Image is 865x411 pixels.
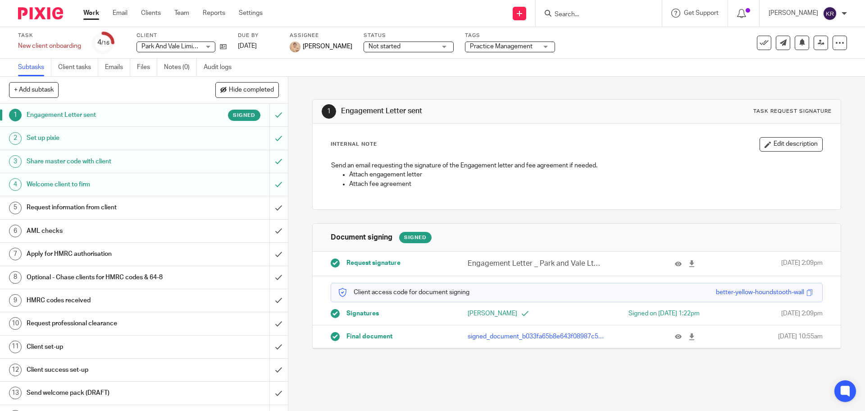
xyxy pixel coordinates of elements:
a: Clients [141,9,161,18]
div: better-yellow-houndstooth-wall [716,288,804,297]
span: Park And Vale Limited [141,43,202,50]
img: svg%3E [823,6,837,21]
a: Work [83,9,99,18]
div: New client onboarding [18,42,81,51]
h1: Optional - Chase clients for HMRC codes & 64-8 [27,271,182,284]
div: 6 [9,225,22,237]
span: Not started [369,43,401,50]
button: Hide completed [215,82,279,97]
span: Hide completed [229,87,274,94]
div: 10 [9,317,22,330]
h1: Share master code with client [27,155,182,168]
div: 1 [322,104,336,119]
div: Signed on [DATE] 1:22pm [591,309,700,318]
a: Files [137,59,157,76]
p: [PERSON_NAME] [769,9,818,18]
h1: Client set-up [27,340,182,354]
label: Due by [238,32,278,39]
span: [DATE] [238,43,257,49]
p: Engagement Letter _ Park and Vale Ltd.docx.pdf [468,259,604,269]
p: Attach engagement letter [349,170,822,179]
label: Assignee [290,32,352,39]
span: Signatures [346,309,379,318]
a: Reports [203,9,225,18]
span: [DATE] 2:09pm [781,259,823,269]
span: [DATE] 10:55am [778,332,823,341]
p: Internal Note [331,141,377,148]
span: [DATE] 2:09pm [781,309,823,318]
h1: Client success set-up [27,363,182,377]
div: 1 [9,109,22,121]
div: 13 [9,387,22,399]
p: [PERSON_NAME] [468,309,577,318]
a: Emails [105,59,130,76]
span: Practice Management [470,43,533,50]
a: Settings [239,9,263,18]
small: /16 [101,41,109,46]
div: 5 [9,202,22,214]
p: Attach fee agreement [349,180,822,189]
div: Signed [399,232,432,243]
label: Task [18,32,81,39]
img: Pixie [18,7,63,19]
div: 4 [97,37,109,48]
div: 12 [9,364,22,376]
h1: HMRC codes received [27,294,182,307]
h1: Document signing [331,233,392,242]
div: 2 [9,132,22,145]
button: + Add subtask [9,82,59,97]
span: Final document [346,332,392,341]
span: Signed [233,111,255,119]
div: 7 [9,248,22,260]
div: 9 [9,294,22,307]
a: Subtasks [18,59,51,76]
div: Task request signature [753,108,832,115]
label: Client [137,32,227,39]
input: Search [554,11,635,19]
div: 11 [9,341,22,353]
h1: Request professional clearance [27,317,182,330]
label: Status [364,32,454,39]
span: [PERSON_NAME] [303,42,352,51]
button: Edit description [760,137,823,152]
img: DSC06218%20-%20Copy.JPG [290,42,300,52]
div: 4 [9,178,22,191]
a: Audit logs [204,59,238,76]
a: Client tasks [58,59,98,76]
span: Request signature [346,259,401,268]
div: 3 [9,155,22,168]
p: Client access code for document signing [338,288,469,297]
p: signed_document_b033fa65b8e643f08987c5e378cd53d4.pdf [468,332,604,341]
h1: Engagement Letter sent [27,108,182,122]
h1: Send welcome pack (DRAFT) [27,386,182,400]
div: 8 [9,271,22,284]
a: Team [174,9,189,18]
h1: Engagement Letter sent [341,106,596,116]
h1: Request information from client [27,201,182,214]
h1: Welcome client to firm [27,178,182,191]
h1: Apply for HMRC authorisation [27,247,182,261]
a: Notes (0) [164,59,197,76]
a: Email [113,9,127,18]
span: Get Support [684,10,719,16]
p: Send an email requesting the signature of the Engagement letter and fee agreement if needed. [331,161,822,170]
label: Tags [465,32,555,39]
h1: AML checks [27,224,182,238]
h1: Set up pixie [27,131,182,145]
